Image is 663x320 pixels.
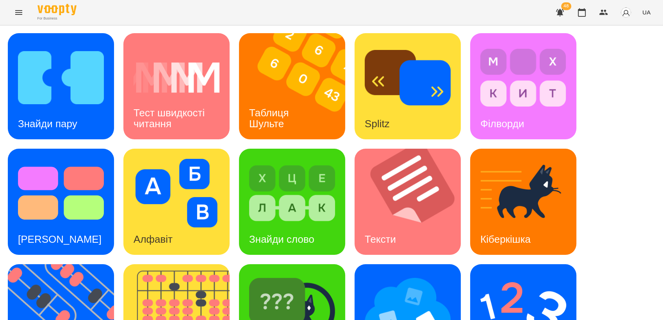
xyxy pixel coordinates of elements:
span: UA [642,8,651,16]
h3: Філворди [480,118,524,130]
a: ТекстиТексти [355,149,461,255]
h3: Таблиця Шульте [249,107,292,129]
img: Таблиця Шульте [239,33,355,139]
a: Тест Струпа[PERSON_NAME] [8,149,114,255]
span: 48 [561,2,571,10]
a: АлфавітАлфавіт [123,149,230,255]
a: Знайди паруЗнайди пару [8,33,114,139]
a: Тест швидкості читанняТест швидкості читання [123,33,230,139]
img: Кіберкішка [480,159,566,228]
img: Тест Струпа [18,159,104,228]
img: Тексти [355,149,471,255]
a: Знайди словоЗнайди слово [239,149,345,255]
img: Splitz [365,43,451,112]
h3: Splitz [365,118,390,130]
h3: Алфавіт [134,233,173,245]
h3: Знайди пару [18,118,77,130]
a: ФілвордиФілворди [470,33,576,139]
span: For Business [37,16,77,21]
button: Menu [9,3,28,22]
h3: Знайди слово [249,233,314,245]
h3: Тексти [365,233,396,245]
img: Знайди пару [18,43,104,112]
button: UA [639,5,654,20]
h3: [PERSON_NAME] [18,233,102,245]
img: Знайди слово [249,159,335,228]
img: Voopty Logo [37,4,77,15]
a: КіберкішкаКіберкішка [470,149,576,255]
img: Алфавіт [134,159,219,228]
img: Тест швидкості читання [134,43,219,112]
h3: Кіберкішка [480,233,531,245]
a: SplitzSplitz [355,33,461,139]
img: avatar_s.png [620,7,631,18]
a: Таблиця ШультеТаблиця Шульте [239,33,345,139]
h3: Тест швидкості читання [134,107,207,129]
img: Філворди [480,43,566,112]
